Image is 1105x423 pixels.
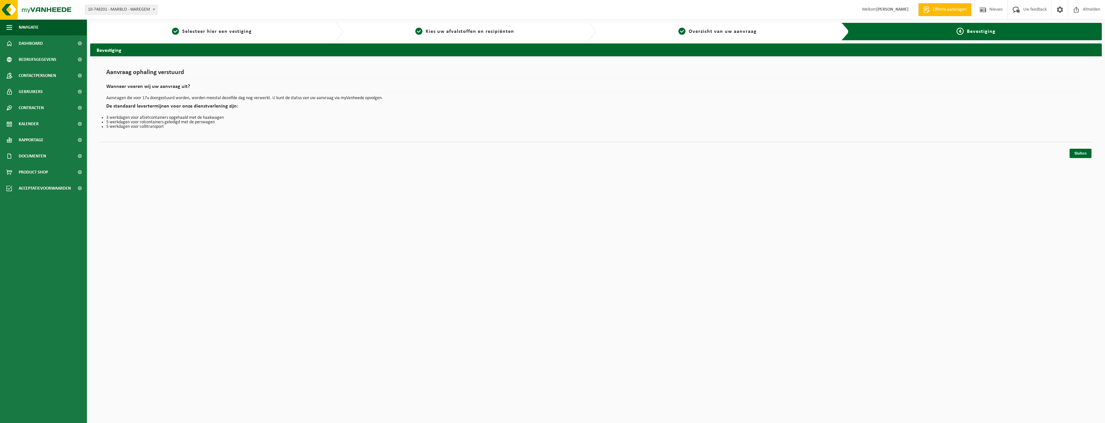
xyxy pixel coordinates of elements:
[599,28,836,35] a: 3Overzicht van uw aanvraag
[346,28,583,35] a: 2Kies uw afvalstoffen en recipiënten
[106,69,1086,79] h1: Aanvraag ophaling verstuurd
[918,3,971,16] a: Offerte aanvragen
[876,7,909,12] strong: [PERSON_NAME]
[85,5,157,14] span: 10-748201 - MARBLO - WAREGEM
[957,28,964,35] span: 4
[182,29,252,34] span: Selecteer hier een vestiging
[106,125,1086,129] li: 5 werkdagen voor collitransport
[19,164,48,180] span: Product Shop
[106,120,1086,125] li: 5 werkdagen voor rolcontainers geledigd met de perswagen
[19,148,46,164] span: Documenten
[1070,149,1091,158] a: Sluiten
[106,104,1086,112] h2: De standaard levertermijnen voor onze dienstverlening zijn:
[106,96,1086,100] p: Aanvragen die voor 17u doorgestuurd worden, worden meestal dezelfde dag nog verwerkt. U kunt de s...
[678,28,685,35] span: 3
[19,116,39,132] span: Kalender
[931,6,968,13] span: Offerte aanvragen
[19,68,56,84] span: Contactpersonen
[90,43,1102,56] h2: Bevestiging
[426,29,514,34] span: Kies uw afvalstoffen en recipiënten
[19,52,56,68] span: Bedrijfsgegevens
[19,180,71,196] span: Acceptatievoorwaarden
[967,29,996,34] span: Bevestiging
[19,19,39,35] span: Navigatie
[93,28,330,35] a: 1Selecteer hier een vestiging
[19,35,43,52] span: Dashboard
[19,132,43,148] span: Rapportage
[19,84,43,100] span: Gebruikers
[689,29,757,34] span: Overzicht van uw aanvraag
[106,84,1086,93] h2: Wanneer voeren wij uw aanvraag uit?
[415,28,422,35] span: 2
[19,100,44,116] span: Contracten
[106,116,1086,120] li: 3 werkdagen voor afzetcontainers opgehaald met de haakwagen
[172,28,179,35] span: 1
